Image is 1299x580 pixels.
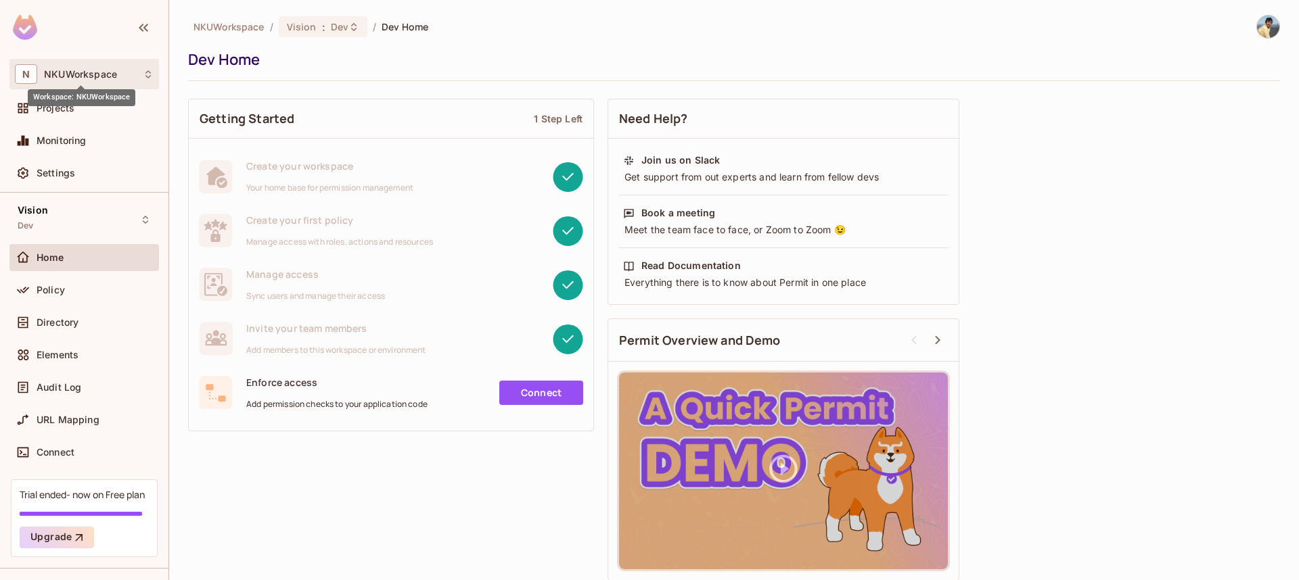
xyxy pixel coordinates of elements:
[20,527,94,548] button: Upgrade
[246,214,433,226] span: Create your first policy
[37,317,78,328] span: Directory
[37,414,99,425] span: URL Mapping
[499,381,583,405] a: Connect
[37,103,74,114] span: Projects
[20,488,145,501] div: Trial ended- now on Free plan
[246,322,426,335] span: Invite your team members
[641,259,741,272] div: Read Documentation
[188,49,1273,70] div: Dev Home
[287,20,317,33] span: Vision
[37,382,81,393] span: Audit Log
[200,110,294,127] span: Getting Started
[641,153,720,167] div: Join us on Slack
[246,399,428,410] span: Add permission checks to your application code
[18,220,33,231] span: Dev
[246,237,433,247] span: Manage access with roles, actions and resources
[44,69,117,80] span: Workspace: NKUWorkspace
[534,112,583,125] div: 1 Step Left
[18,205,48,216] span: Vision
[270,20,273,33] li: /
[246,376,428,389] span: Enforce access
[619,110,688,127] span: Need Help?
[246,183,413,193] span: Your home base for permission management
[246,268,385,281] span: Manage access
[15,64,37,84] span: N
[246,291,385,301] span: Sync users and manage their access
[623,170,944,184] div: Get support from out experts and learn from fellow devs
[641,206,715,220] div: Book a meeting
[246,345,426,356] span: Add members to this workspace or environment
[1257,16,1279,38] img: Nitin Kumar
[619,332,781,349] span: Permit Overview and Demo
[321,22,326,32] span: :
[37,349,78,360] span: Elements
[623,276,944,289] div: Everything there is to know about Permit in one place
[13,15,37,40] img: SReyMgAAAABJRU5ErkJggg==
[37,135,87,146] span: Monitoring
[37,447,74,458] span: Connect
[246,160,413,172] span: Create your workspace
[37,168,75,178] span: Settings
[623,223,944,237] div: Meet the team face to face, or Zoom to Zoom 😉
[331,20,348,33] span: Dev
[37,252,64,263] span: Home
[28,89,135,106] div: Workspace: NKUWorkspace
[37,285,65,295] span: Policy
[193,20,265,33] span: the active workspace
[373,20,376,33] li: /
[382,20,428,33] span: Dev Home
